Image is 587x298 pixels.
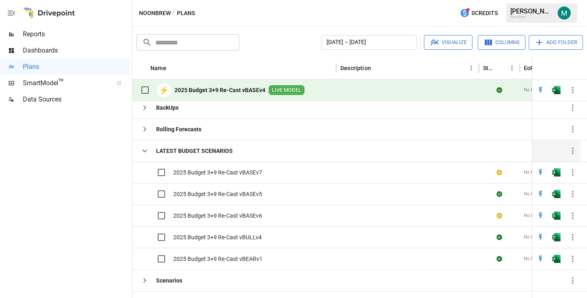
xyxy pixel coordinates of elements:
[457,6,501,21] button: 0Credits
[321,35,417,50] button: [DATE] – [DATE]
[139,8,171,18] button: NoonBrew
[372,62,383,74] button: Sort
[524,212,540,219] span: No Data
[497,212,502,220] div: Your plan has changes in Excel that are not reflected in the Drivepoint Data Warehouse, select "S...
[172,8,175,18] div: /
[424,35,472,50] button: Visualize
[167,62,179,74] button: Sort
[23,29,130,39] span: Reports
[497,168,502,177] div: Your plan has changes in Excel that are not reflected in the Drivepoint Data Warehouse, select "S...
[497,255,502,263] div: Sync complete
[497,233,502,241] div: Sync complete
[174,86,265,94] b: 2025 Budget 3+9 Re-Cast vBASEv4
[536,255,545,263] div: Open in Quick Edit
[156,125,201,133] b: Rolling Forecasts
[524,65,543,71] div: EoP Cash
[552,190,561,198] img: excel-icon.76473adf.svg
[157,83,171,97] div: ⚡
[536,190,545,198] div: Open in Quick Edit
[552,233,561,241] div: Open in Excel
[173,233,262,241] span: 2025 Budget 3+9 Re-Cast vBULLv4
[552,86,561,94] img: excel-icon.76473adf.svg
[536,190,545,198] img: quick-edit-flash.b8aec18c.svg
[524,256,540,262] span: No Data
[552,233,561,241] img: excel-icon.76473adf.svg
[497,190,502,198] div: Sync complete
[510,15,553,19] div: NoonBrew
[536,212,545,220] img: quick-edit-flash.b8aec18c.svg
[497,86,502,94] div: Sync complete
[553,2,576,24] button: Michael Gross
[536,86,545,94] div: Open in Quick Edit
[536,255,545,263] img: quick-edit-flash.b8aec18c.svg
[483,65,494,71] div: Status
[506,62,518,74] button: Status column menu
[472,8,498,18] span: 0 Credits
[552,86,561,94] div: Open in Excel
[23,78,108,88] span: SmartModel
[23,62,130,72] span: Plans
[173,168,262,177] span: 2025 Budget 3+9 Re-Cast vBASEv7
[524,169,540,176] span: No Data
[536,168,545,177] div: Open in Quick Edit
[340,65,371,71] div: Description
[58,77,64,87] span: ™
[156,147,233,155] b: LATEST BUDGET SCENARIOS
[510,7,553,15] div: [PERSON_NAME]
[552,212,561,220] img: excel-icon.76473adf.svg
[552,212,561,220] div: Open in Excel
[23,95,130,104] span: Data Sources
[536,233,545,241] img: quick-edit-flash.b8aec18c.svg
[495,62,506,74] button: Sort
[466,62,477,74] button: Description column menu
[173,255,263,263] span: 2025 Budget 3+9 Re-Cast vBEARv1
[536,212,545,220] div: Open in Quick Edit
[552,255,561,263] div: Open in Excel
[552,168,561,177] div: Open in Excel
[150,65,166,71] div: Name
[529,35,583,50] button: Add Folder
[524,87,540,93] span: No Data
[524,234,540,241] span: No Data
[569,62,581,74] button: Sort
[536,86,545,94] img: quick-edit-flash.b8aec18c.svg
[269,86,305,94] span: LIVE MODEL
[558,7,571,20] img: Michael Gross
[552,168,561,177] img: excel-icon.76473adf.svg
[478,35,525,50] button: Columns
[536,168,545,177] img: quick-edit-flash.b8aec18c.svg
[156,104,179,112] b: BackUps
[524,191,540,197] span: No Data
[536,233,545,241] div: Open in Quick Edit
[552,190,561,198] div: Open in Excel
[23,46,130,55] span: Dashboards
[156,276,182,285] b: Scenarios
[173,212,262,220] span: 2025 Budget 3+9 Re-Cast vBASEv6
[173,190,262,198] span: 2025 Budget 3+9 Re-Cast vBASEv5
[552,255,561,263] img: excel-icon.76473adf.svg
